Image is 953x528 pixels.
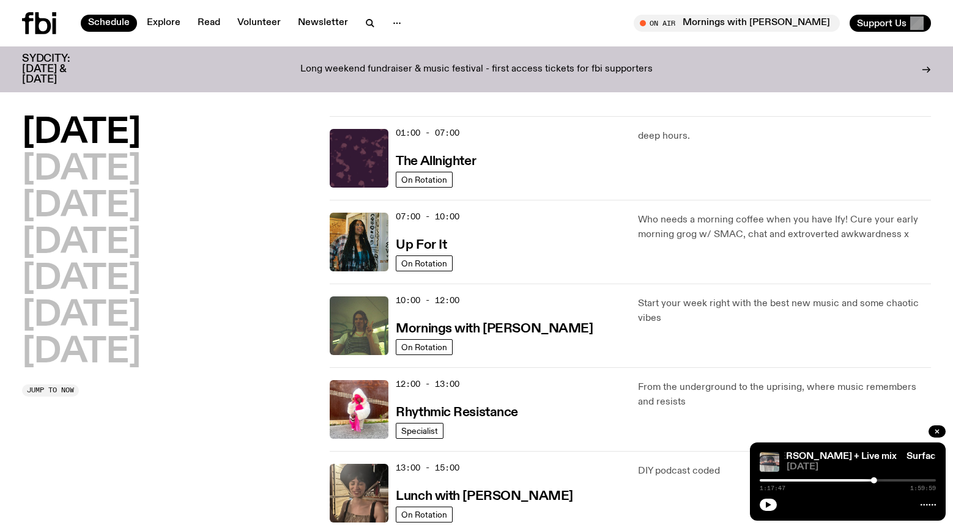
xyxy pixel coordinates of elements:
[22,335,141,370] button: [DATE]
[396,423,443,439] a: Specialist
[396,172,453,188] a: On Rotation
[396,406,518,419] h3: Rhythmic Resistance
[396,404,518,419] a: Rhythmic Resistance
[330,213,388,271] img: Ify - a Brown Skin girl with black braided twists, looking up to the side with her tongue stickin...
[300,64,653,75] p: Long weekend fundraiser & music festival - first access tickets for fbi supporters
[396,507,453,522] a: On Rotation
[396,155,476,168] h3: The Allnighter
[638,464,931,479] p: DIY podcast coded
[396,295,459,306] span: 10:00 - 12:00
[857,18,907,29] span: Support Us
[401,258,447,268] span: On Rotation
[396,490,573,503] h3: Lunch with [PERSON_NAME]
[190,15,228,32] a: Read
[396,378,459,390] span: 12:00 - 13:00
[22,189,141,224] button: [DATE]
[850,15,931,32] button: Support Us
[22,116,141,150] button: [DATE]
[396,211,459,222] span: 07:00 - 10:00
[396,339,453,355] a: On Rotation
[638,296,931,326] p: Start your week right with the best new music and some chaotic vibes
[22,153,141,187] button: [DATE]
[638,129,931,144] p: deep hours.
[330,296,388,355] img: Jim Kretschmer in a really cute outfit with cute braids, standing on a train holding up a peace s...
[396,323,593,335] h3: Mornings with [PERSON_NAME]
[910,485,936,491] span: 1:59:59
[401,175,447,184] span: On Rotation
[22,226,141,260] button: [DATE]
[139,15,188,32] a: Explore
[396,255,453,271] a: On Rotation
[22,384,79,397] button: Jump to now
[81,15,137,32] a: Schedule
[22,262,141,296] button: [DATE]
[638,380,931,409] p: From the underground to the uprising, where music remembers and resists
[330,380,388,439] img: Attu crouches on gravel in front of a brown wall. They are wearing a white fur coat with a hood, ...
[22,299,141,333] button: [DATE]
[396,127,459,139] span: 01:00 - 07:00
[396,239,447,252] h3: Up For It
[705,452,897,461] a: Surfacing with [PERSON_NAME] + Live mix
[401,342,447,351] span: On Rotation
[638,213,931,242] p: Who needs a morning coffee when you have Ify! Cure your early morning grog w/ SMAC, chat and extr...
[396,237,447,252] a: Up For It
[396,488,573,503] a: Lunch with [PERSON_NAME]
[27,387,74,394] span: Jump to now
[22,54,100,85] h3: SYDCITY: [DATE] & [DATE]
[396,320,593,335] a: Mornings with [PERSON_NAME]
[787,463,936,472] span: [DATE]
[396,153,476,168] a: The Allnighter
[760,485,785,491] span: 1:17:47
[291,15,355,32] a: Newsletter
[396,462,459,474] span: 13:00 - 15:00
[634,15,840,32] button: On AirMornings with [PERSON_NAME]
[401,510,447,519] span: On Rotation
[401,426,438,435] span: Specialist
[230,15,288,32] a: Volunteer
